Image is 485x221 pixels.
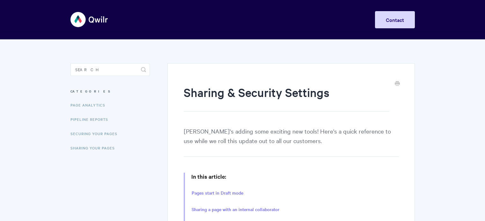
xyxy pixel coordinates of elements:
a: Page Analytics [70,99,110,111]
a: Securing Your Pages [70,127,122,140]
input: Search [70,63,150,76]
h3: Categories [70,86,150,97]
a: Print this Article [395,80,400,87]
a: Sharing Your Pages [70,142,120,154]
a: Pages start in Draft mode [192,190,243,197]
a: Contact [375,11,415,28]
h1: Sharing & Security Settings [184,84,389,112]
a: Sharing a page with an internal collaborator [192,206,279,213]
p: [PERSON_NAME]'s adding some exciting new tools! Here's a quick reference to use while we roll thi... [184,126,398,157]
img: Qwilr Help Center [70,8,108,31]
a: Pipeline reports [70,113,113,126]
strong: In this article: [191,173,226,180]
